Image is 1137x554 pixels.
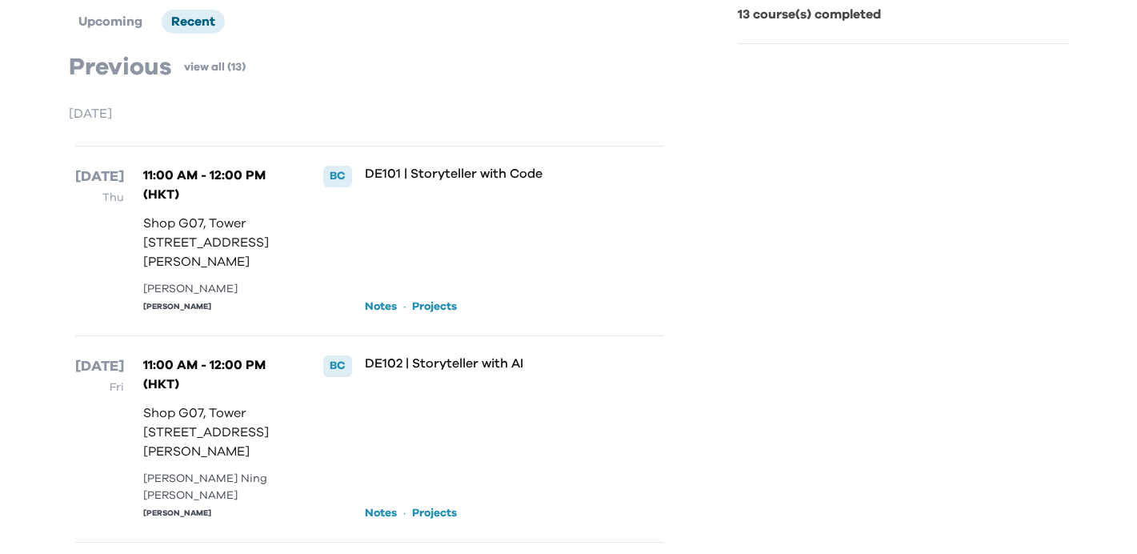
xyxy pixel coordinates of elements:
[69,53,171,82] p: Previous
[143,166,290,204] p: 11:00 AM - 12:00 PM (HKT)
[75,378,124,397] p: Fri
[78,15,142,28] span: Upcoming
[143,355,290,394] p: 11:00 AM - 12:00 PM (HKT)
[412,505,457,521] a: Projects
[171,15,215,28] span: Recent
[412,299,457,315] a: Projects
[365,166,611,182] p: DE101 | Storyteller with Code
[403,504,406,523] p: ·
[403,297,406,316] p: ·
[75,166,124,188] p: [DATE]
[365,355,611,371] p: DE102 | Storyteller with AI
[738,8,881,21] b: 13 course(s) completed
[323,166,352,187] div: BC
[69,104,671,123] p: [DATE]
[184,59,246,75] a: view all (13)
[143,214,290,271] p: Shop G07, Tower [STREET_ADDRESS][PERSON_NAME]
[365,299,397,315] a: Notes
[323,355,352,376] div: BC
[143,301,290,313] div: [PERSON_NAME]
[75,188,124,207] p: Thu
[75,355,124,378] p: [DATE]
[143,281,290,298] div: [PERSON_NAME]
[143,508,290,520] div: [PERSON_NAME]
[365,505,397,521] a: Notes
[143,471,290,504] div: [PERSON_NAME] Ning [PERSON_NAME]
[143,403,290,461] p: Shop G07, Tower [STREET_ADDRESS][PERSON_NAME]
